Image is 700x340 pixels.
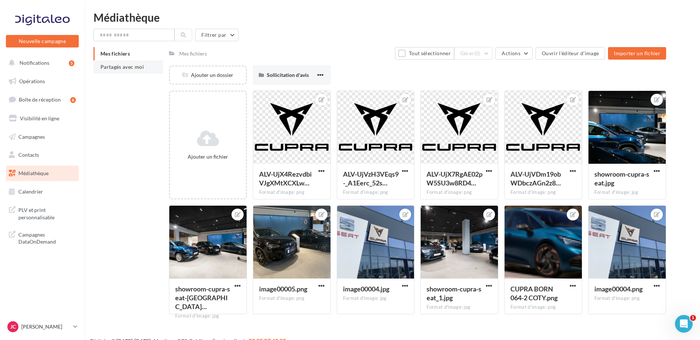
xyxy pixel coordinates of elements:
[608,47,666,60] button: Importer un fichier
[100,64,144,70] span: Partagés avec moi
[175,313,241,319] div: Format d'image: jpg
[4,184,80,199] a: Calendrier
[4,147,80,163] a: Contacts
[474,50,481,56] span: (0)
[343,285,389,293] span: image00004.jpg
[594,285,643,293] span: image00004.png
[614,50,660,56] span: Importer un fichier
[179,50,207,57] div: Mes fichiers
[259,189,325,196] div: Format d'image: png
[18,152,39,158] span: Contacts
[427,285,481,302] span: showroom-cupra-seat_1.jpg
[18,205,76,221] span: PLV et print personnalisable
[594,189,660,196] div: Format d'image: jpg
[195,29,238,41] button: Filtrer par
[427,170,482,187] span: ALV-UjX7RgAE02pW5SU3w8RD4wFs9f4iu34zt6DpZAPwtMaDbufMpVAa
[535,47,605,60] button: Ouvrir l'éditeur d'image
[4,111,80,126] a: Visibilité en ligne
[100,50,130,57] span: Mes fichiers
[510,189,576,196] div: Format d'image: png
[175,285,230,311] span: showroom-cupra-seat-la-rochelle-car.jpg
[20,115,59,121] span: Visibilité en ligne
[170,71,246,79] div: Ajouter un dossier
[259,170,312,187] span: ALV-UjX4RezvdbiVJgXMtXCXLwG3PbHEM8esn01p4vYoZaKznM38moeD
[510,285,558,302] span: CUPRA BORN 064-2 COTY.png
[594,295,660,302] div: Format d'image: png
[690,315,696,321] span: 1
[4,92,80,107] a: Boîte de réception6
[259,285,307,293] span: image00005.png
[495,47,532,60] button: Actions
[510,304,576,311] div: Format d'image: png
[4,74,80,89] a: Opérations
[502,50,520,56] span: Actions
[427,304,492,311] div: Format d'image: jpg
[10,323,16,330] span: JC
[4,129,80,145] a: Campagnes
[93,12,691,23] div: Médiathèque
[4,202,80,224] a: PLV et print personnalisable
[70,97,76,103] div: 6
[20,60,49,66] span: Notifications
[395,47,454,60] button: Tout sélectionner
[18,133,45,139] span: Campagnes
[4,55,77,71] button: Notifications 5
[173,153,243,160] div: Ajouter un fichier
[267,72,309,78] span: Sollicitation d'avis
[18,170,49,176] span: Médiathèque
[19,78,45,84] span: Opérations
[4,166,80,181] a: Médiathèque
[6,35,79,47] button: Nouvelle campagne
[594,170,649,187] span: showroom-cupra-seat.jpg
[427,189,492,196] div: Format d'image: png
[19,96,61,103] span: Boîte de réception
[18,230,76,245] span: Campagnes DataOnDemand
[454,47,493,60] button: Gérer(0)
[510,170,561,187] span: ALV-UjVDm19obWDbczAGn2z8ORXGEHmL-Ujmw-kSYQLZiFpQnM0m0fdc
[343,189,409,196] div: Format d'image: png
[343,295,409,302] div: Format d'image: jpg
[4,227,80,248] a: Campagnes DataOnDemand
[675,315,693,333] iframe: Intercom live chat
[343,170,399,187] span: ALV-UjVzH3VEqs9-_A1Eerc_52s5wD1_8wgZx9UE7hF8CzIvAbfFNVVM
[21,323,70,330] p: [PERSON_NAME]
[6,320,79,334] a: JC [PERSON_NAME]
[18,188,43,195] span: Calendrier
[259,295,325,302] div: Format d'image: png
[69,60,74,66] div: 5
